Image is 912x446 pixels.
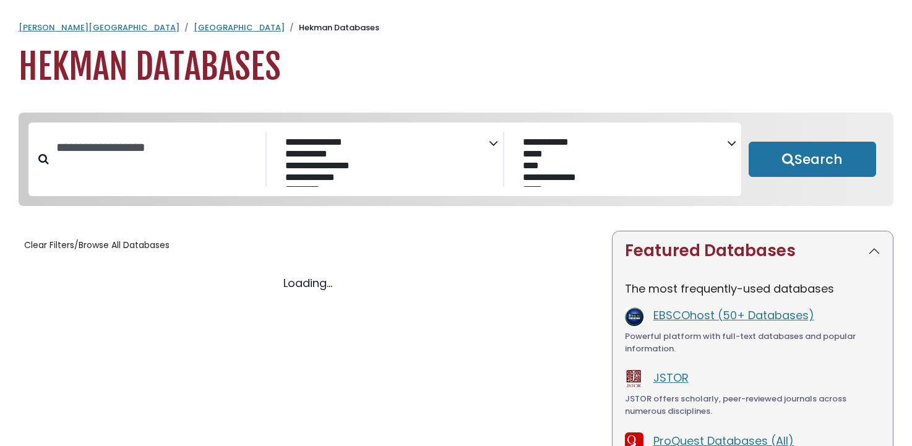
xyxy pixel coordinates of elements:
nav: Search filters [19,113,893,207]
p: The most frequently-used databases [625,280,880,297]
h1: Hekman Databases [19,46,893,88]
a: JSTOR [653,370,689,385]
a: [PERSON_NAME][GEOGRAPHIC_DATA] [19,22,179,33]
button: Featured Databases [613,231,893,270]
button: Clear Filters/Browse All Databases [19,236,175,255]
select: Database Subject Filter [277,134,489,187]
div: Powerful platform with full-text databases and popular information. [625,330,880,354]
a: EBSCOhost (50+ Databases) [653,307,814,323]
a: [GEOGRAPHIC_DATA] [194,22,285,33]
div: Loading... [19,275,597,291]
li: Hekman Databases [285,22,379,34]
div: JSTOR offers scholarly, peer-reviewed journals across numerous disciplines. [625,393,880,417]
button: Submit for Search Results [749,142,876,178]
nav: breadcrumb [19,22,893,34]
select: Database Vendors Filter [514,134,727,187]
input: Search database by title or keyword [49,137,265,158]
